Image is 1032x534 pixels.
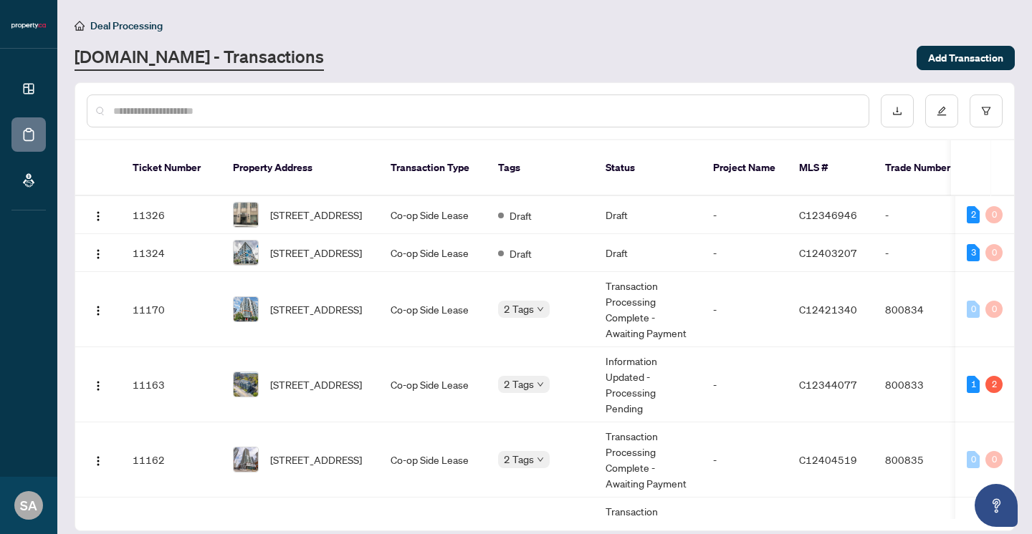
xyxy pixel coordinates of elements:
[510,246,532,261] span: Draft
[788,140,874,196] th: MLS #
[234,447,258,472] img: thumbnail-img
[121,140,221,196] th: Ticket Number
[121,196,221,234] td: 11326
[967,244,980,261] div: 3
[379,272,487,347] td: Co-op Side Lease
[121,272,221,347] td: 11170
[504,451,534,467] span: 2 Tags
[937,106,947,116] span: edit
[504,376,534,392] span: 2 Tags
[234,241,258,265] img: thumbnail-img
[874,272,974,347] td: 800834
[970,94,1003,127] button: filter
[379,140,487,196] th: Transaction Type
[985,376,1003,393] div: 2
[702,234,788,272] td: -
[874,422,974,497] td: 800835
[121,347,221,422] td: 11163
[702,272,788,347] td: -
[594,196,702,234] td: Draft
[537,456,544,463] span: down
[121,422,221,497] td: 11162
[799,378,857,391] span: C12344077
[799,246,857,259] span: C12403207
[917,46,1015,70] button: Add Transaction
[92,380,104,392] img: Logo
[487,140,594,196] th: Tags
[985,451,1003,468] div: 0
[702,347,788,422] td: -
[799,453,857,466] span: C12404519
[985,301,1003,318] div: 0
[270,207,362,223] span: [STREET_ADDRESS]
[537,381,544,388] span: down
[92,455,104,467] img: Logo
[75,21,85,31] span: home
[537,306,544,313] span: down
[702,196,788,234] td: -
[87,298,110,321] button: Logo
[928,47,1003,69] span: Add Transaction
[799,303,857,316] span: C12421340
[121,234,221,272] td: 11324
[799,208,857,221] span: C12346946
[874,347,974,422] td: 800833
[510,208,532,223] span: Draft
[379,422,487,497] td: Co-op Side Lease
[11,21,46,30] img: logo
[92,248,104,260] img: Logo
[75,45,324,71] a: [DOMAIN_NAME] - Transactions
[379,196,487,234] td: Co-op Side Lease
[967,206,980,223] div: 2
[92,210,104,222] img: Logo
[379,347,487,422] td: Co-op Side Lease
[594,422,702,497] td: Transaction Processing Complete - Awaiting Payment
[985,206,1003,223] div: 0
[874,140,974,196] th: Trade Number
[975,484,1018,527] button: Open asap
[594,234,702,272] td: Draft
[90,19,163,32] span: Deal Processing
[87,448,110,471] button: Logo
[92,305,104,316] img: Logo
[594,140,702,196] th: Status
[270,301,362,317] span: [STREET_ADDRESS]
[981,106,991,116] span: filter
[270,245,362,261] span: [STREET_ADDRESS]
[594,272,702,347] td: Transaction Processing Complete - Awaiting Payment
[967,376,980,393] div: 1
[379,234,487,272] td: Co-op Side Lease
[874,196,974,234] td: -
[967,451,980,468] div: 0
[20,495,37,515] span: SA
[967,301,980,318] div: 0
[87,203,110,226] button: Logo
[702,140,788,196] th: Project Name
[925,94,958,127] button: edit
[985,244,1003,261] div: 0
[87,241,110,264] button: Logo
[702,422,788,497] td: -
[892,106,902,116] span: download
[87,373,110,396] button: Logo
[234,203,258,227] img: thumbnail-img
[594,347,702,422] td: Information Updated - Processing Pending
[221,140,379,196] th: Property Address
[270,377,362,392] span: [STREET_ADDRESS]
[234,297,258,321] img: thumbnail-img
[504,301,534,317] span: 2 Tags
[881,94,914,127] button: download
[270,452,362,467] span: [STREET_ADDRESS]
[234,372,258,397] img: thumbnail-img
[874,234,974,272] td: -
